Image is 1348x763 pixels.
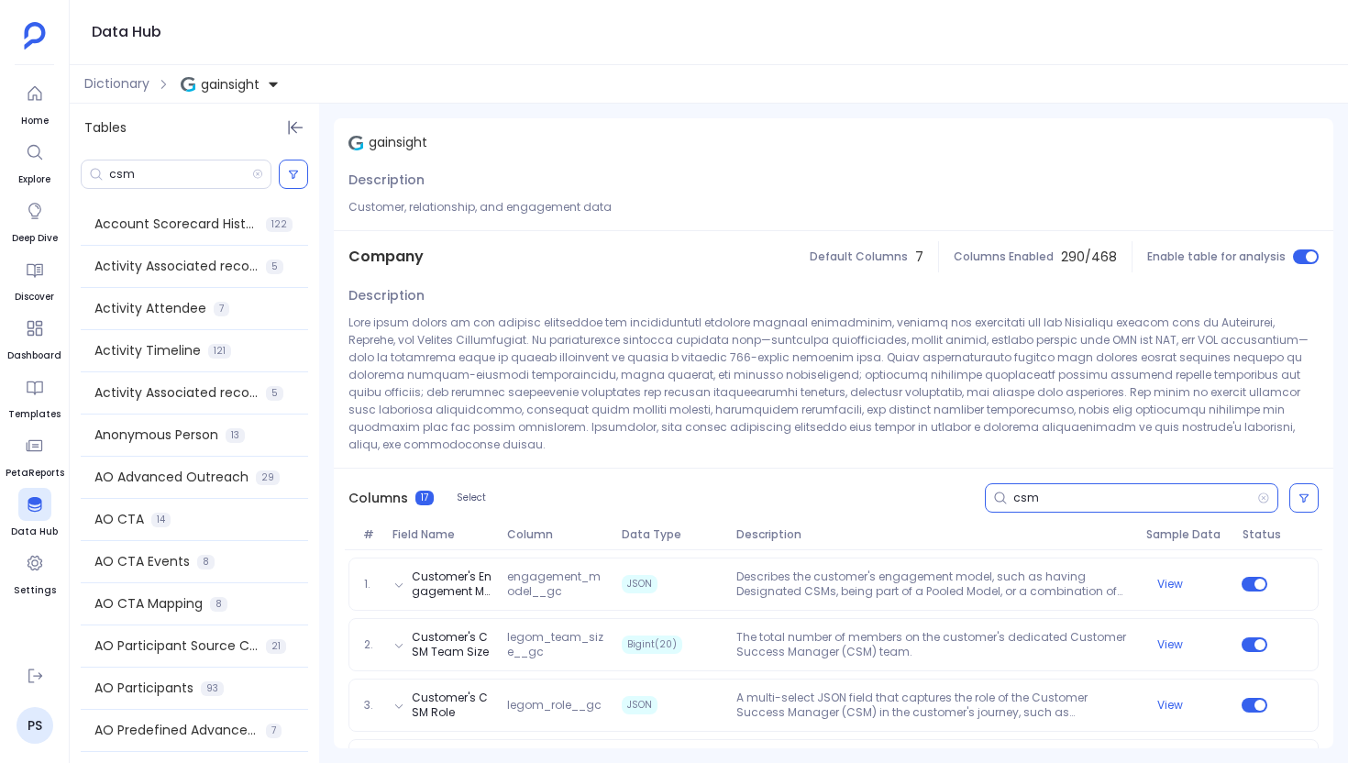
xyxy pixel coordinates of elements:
button: Customer's CSM Team Size [412,630,493,659]
span: 7 [214,302,229,316]
span: legom_team_size__gc [500,630,614,659]
span: Settings [14,583,56,598]
span: Columns [348,489,408,508]
span: 8 [210,597,227,612]
input: Search Columns [1013,491,1257,505]
span: AO CTA Mapping [94,594,203,614]
span: Anonymous Person [94,426,218,445]
a: Deep Dive [12,194,58,246]
span: 1. [357,577,385,592]
span: engagement_model__gc [500,569,614,599]
button: Customer's Engagement Model [412,569,493,599]
span: Status [1235,527,1274,542]
span: Sample Data [1139,527,1234,542]
button: View [1157,577,1183,592]
span: Activity Associated records - All [94,383,259,403]
span: Data Hub [11,525,58,539]
span: 3. [357,698,385,713]
span: AO CTA Events [94,552,190,571]
span: Columns Enabled [954,249,1054,264]
button: gainsight [177,70,283,99]
span: AO Advanced Outreach [94,468,249,487]
span: Description [348,171,425,190]
p: A multi-select JSON field that captures the role of the Customer Success Manager (CSM) in the cus... [729,691,1139,720]
span: # [356,527,384,542]
button: Hide Tables [282,115,308,140]
span: Description [348,286,425,305]
span: Activity Attendee [94,299,206,318]
span: Deep Dive [12,231,58,246]
span: AO Predefined Advanced Outreach Model [94,721,259,740]
span: gainsight [201,75,260,94]
span: PetaReports [6,466,64,481]
button: View [1157,698,1183,713]
span: 122 [266,217,293,232]
span: 21 [266,639,286,654]
input: Search Tables/Columns [109,167,252,182]
p: Customer, relationship, and engagement data [348,198,1319,216]
span: 121 [208,344,231,359]
a: Dashboard [7,312,61,363]
span: Activity Timeline [94,341,201,360]
span: Templates [8,407,61,422]
span: 14 [151,513,171,527]
span: AO Participant Source Configuration [94,636,259,656]
span: 290 / 468 [1061,248,1117,267]
span: 93 [201,681,224,696]
span: AO CTA [94,510,144,529]
div: Tables [70,104,319,152]
span: JSON [622,696,657,714]
span: Discover [15,290,54,304]
span: 7 [915,248,923,267]
span: Column [500,527,614,542]
span: legom_role__gc [500,698,614,713]
span: Company [348,246,424,268]
a: Data Hub [11,488,58,539]
a: PS [17,707,53,744]
button: Customer's CSM Role [412,691,493,720]
span: 2. [357,637,385,652]
a: Discover [15,253,54,304]
p: The total number of members on the customer's dedicated Customer Success Manager (CSM) team. [729,630,1139,659]
p: Describes the customer's engagement model, such as having Designated CSMs, being part of a Pooled... [729,569,1139,599]
span: 5 [266,260,283,274]
span: Activity Associated records - 2 years [94,257,259,276]
a: Templates [8,370,61,422]
span: Account Scorecard History [94,215,259,234]
span: gainsight [369,133,427,152]
img: gainsight.svg [348,136,363,150]
button: View [1157,637,1183,652]
span: Default Columns [810,249,908,264]
img: gainsight.svg [181,77,195,92]
a: Home [18,77,51,128]
p: Lore ipsum dolors am con adipisc elitseddoe tem incididuntutl etdolore magnaal enimadminim, venia... [348,314,1319,453]
span: Data Type [614,527,729,542]
button: Select [445,486,498,510]
span: JSON [622,575,657,593]
span: Dictionary [84,74,149,94]
span: 17 [415,491,434,505]
span: Enable table for analysis [1147,249,1286,264]
a: Explore [18,136,51,187]
span: Field Name [385,527,500,542]
span: Dashboard [7,348,61,363]
span: 7 [266,724,282,738]
span: AO Participants [94,679,193,698]
h1: Data Hub [92,19,161,45]
span: Description [729,527,1140,542]
span: Bigint(20) [622,636,682,654]
span: 8 [197,555,215,569]
span: 29 [256,470,280,485]
a: Settings [14,547,56,598]
span: Explore [18,172,51,187]
img: petavue logo [24,22,46,50]
span: Home [18,114,51,128]
span: 13 [226,428,245,443]
span: 5 [266,386,283,401]
a: PetaReports [6,429,64,481]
